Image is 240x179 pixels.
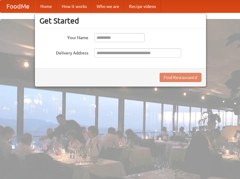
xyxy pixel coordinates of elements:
[39,16,201,25] h3: Get Started
[160,73,201,82] button: Find Restaurants!
[39,33,88,41] label: Your Name
[124,0,161,13] a: Recipe videos
[92,0,124,13] a: Who we are
[0,0,35,13] a: FoodMe
[35,0,57,13] a: Home
[39,48,88,56] label: Delivery Address
[57,0,92,13] a: How it works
